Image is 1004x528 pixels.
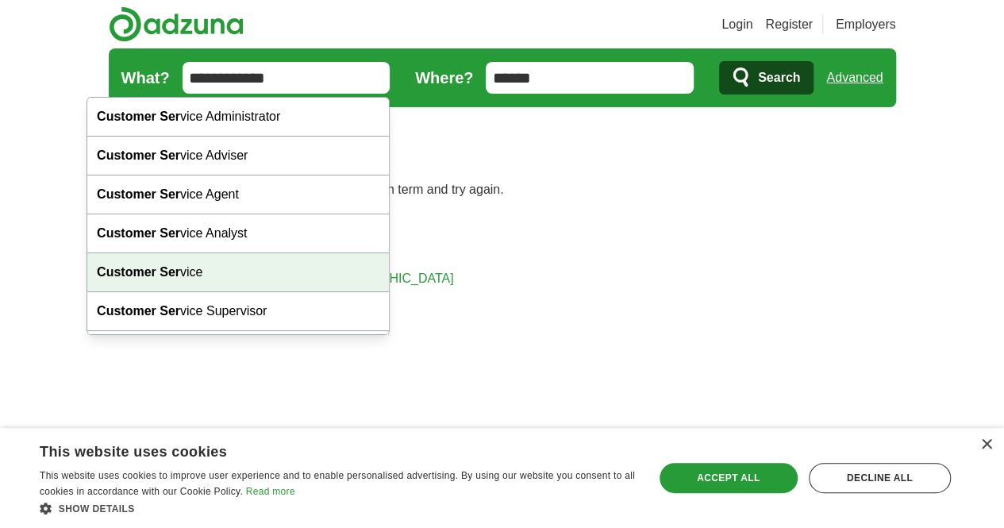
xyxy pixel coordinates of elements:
a: Advanced [826,62,883,94]
strong: Customer Ser [97,226,180,240]
strong: Customer Ser [97,304,180,318]
a: Browse all live results across the [GEOGRAPHIC_DATA] [134,272,454,285]
div: vice Supervisor [87,292,389,331]
strong: Customer Ser [97,187,180,201]
div: Decline all [809,463,951,493]
a: Register [765,15,813,34]
h1: No results found [109,139,896,168]
a: Employers [836,15,896,34]
a: Read more, opens a new window [246,486,295,497]
img: Adzuna logo [109,6,244,42]
div: Online vice [87,331,389,370]
strong: Customer Ser [97,265,180,279]
div: Accept all [660,463,798,493]
div: This website uses cookies [40,437,596,461]
button: Search [719,61,814,94]
div: vice Administrator [87,98,389,137]
div: Close [980,439,992,451]
p: Please check your spelling or enter another search term and try again. You could also try one of ... [109,180,896,218]
div: vice Agent [87,175,389,214]
strong: Customer Ser [97,148,180,162]
div: vice Adviser [87,137,389,175]
span: Show details [59,503,135,515]
span: This website uses cookies to improve user experience and to enable personalised advertising. By u... [40,470,635,497]
div: Show details [40,500,636,516]
a: Login [721,15,752,34]
span: Search [758,62,800,94]
label: Where? [415,66,473,90]
strong: Customer Ser [97,110,180,123]
label: What? [121,66,170,90]
div: vice [87,253,389,292]
div: vice Analyst [87,214,389,253]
